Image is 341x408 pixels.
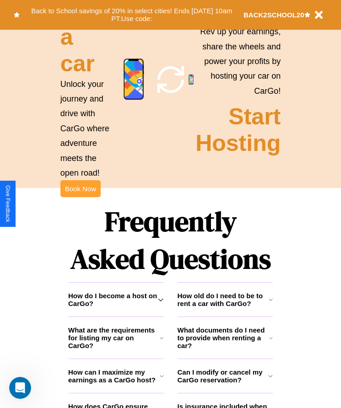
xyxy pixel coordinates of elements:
[5,185,11,222] div: Give Feedback
[68,292,158,307] h3: How do I become a host on CarGo?
[178,368,269,384] h3: Can I modify or cancel my CarGo reservation?
[178,326,270,349] h3: What documents do I need to provide when renting a car?
[20,5,244,25] button: Back to School savings of 20% in select cities! Ends [DATE] 10am PT.Use code:
[68,368,160,384] h3: How can I maximize my earnings as a CarGo host?
[195,24,281,98] p: Rev up your earnings, share the wheels and power your profits by hosting your car on CarGo!
[124,59,144,100] img: phone
[60,180,101,197] button: Book Now
[68,198,273,282] h1: Frequently Asked Questions
[178,292,269,307] h3: How old do I need to be to rent a car with CarGo?
[9,377,31,399] iframe: Intercom live chat
[195,103,281,156] h2: Start Hosting
[244,11,304,19] b: BACK2SCHOOL20
[60,77,114,181] p: Unlock your journey and drive with CarGo where adventure meets the open road!
[68,326,160,349] h3: What are the requirements for listing my car on CarGo?
[189,75,194,85] img: phone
